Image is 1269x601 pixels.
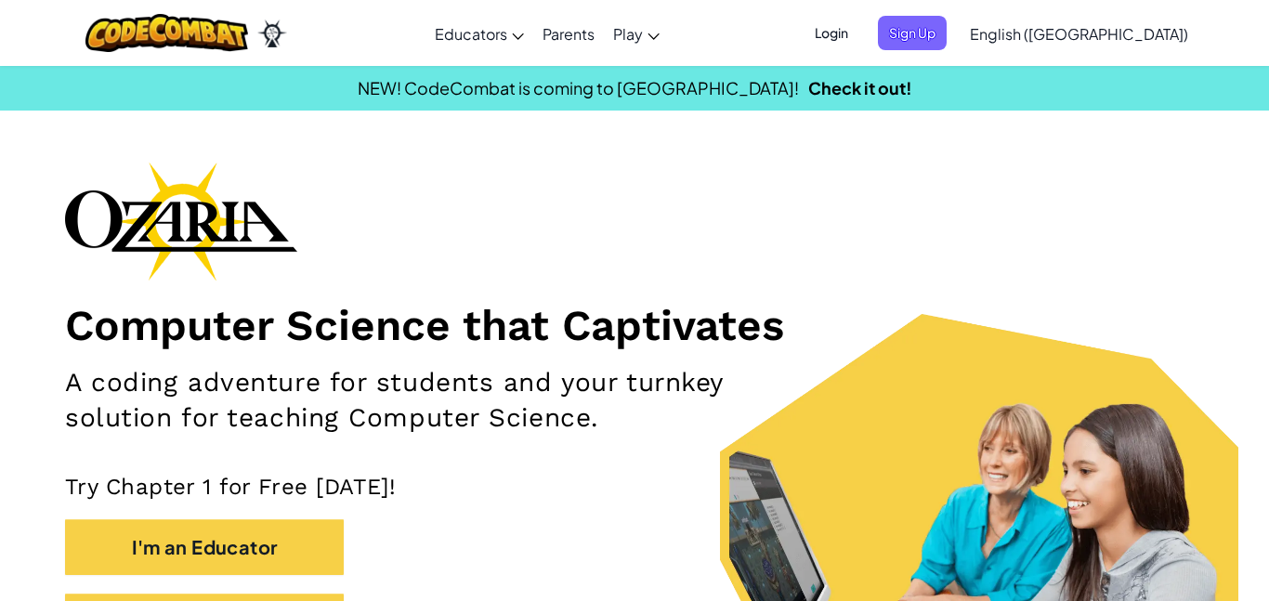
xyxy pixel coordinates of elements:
span: English ([GEOGRAPHIC_DATA]) [970,24,1188,44]
button: Login [804,16,859,50]
a: English ([GEOGRAPHIC_DATA]) [961,8,1197,59]
a: Play [604,8,669,59]
span: Play [613,24,643,44]
h1: Computer Science that Captivates [65,299,1204,351]
button: Sign Up [878,16,947,50]
img: CodeCombat logo [85,14,248,52]
p: Try Chapter 1 for Free [DATE]! [65,473,1204,501]
img: Ozaria branding logo [65,162,297,281]
a: Check it out! [808,77,912,98]
img: Ozaria [257,20,287,47]
button: I'm an Educator [65,519,344,575]
span: Educators [435,24,507,44]
a: Educators [425,8,533,59]
h2: A coding adventure for students and your turnkey solution for teaching Computer Science. [65,365,828,436]
span: NEW! CodeCombat is coming to [GEOGRAPHIC_DATA]! [358,77,799,98]
a: Parents [533,8,604,59]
